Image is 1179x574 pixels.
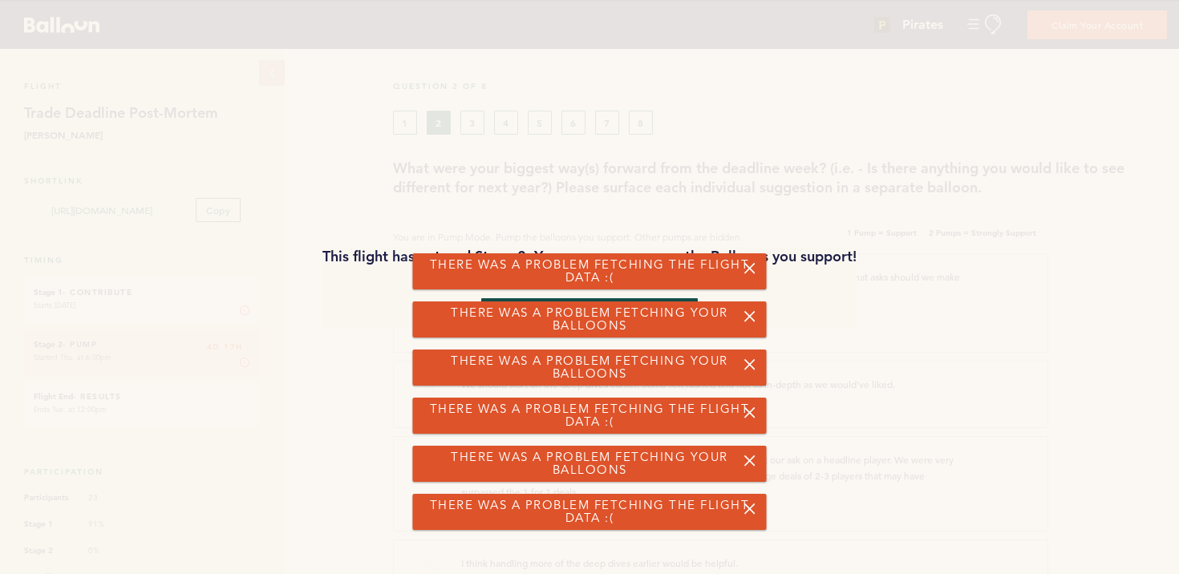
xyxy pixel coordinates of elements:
[322,247,857,266] h3: This flight has entered Stage 2. You can now pump up the Balloons you support!
[413,398,767,434] div: There was a problem fetching the flight data :(
[413,446,767,482] div: There was a problem fetching your balloons
[413,253,767,289] div: There was a problem fetching the flight data :(
[413,350,767,386] div: There was a problem fetching your balloons
[413,494,767,530] div: There was a problem fetching the flight data :(
[413,301,767,338] div: There was a problem fetching your balloons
